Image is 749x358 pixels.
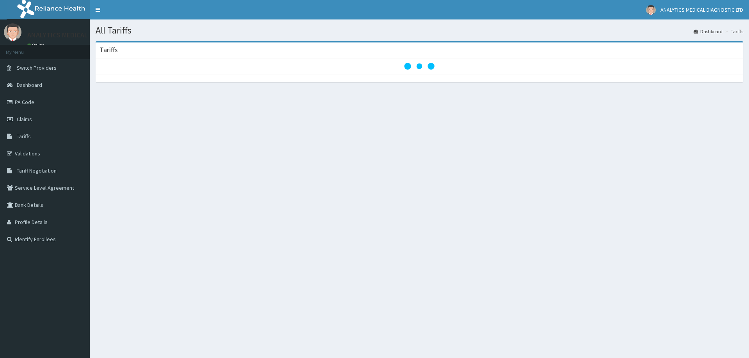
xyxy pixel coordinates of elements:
[99,46,118,53] h3: Tariffs
[27,42,46,48] a: Online
[404,51,435,82] svg: audio-loading
[4,23,21,41] img: User Image
[723,28,743,35] li: Tariffs
[694,28,722,35] a: Dashboard
[27,32,140,39] p: ANALYTICS MEDICAL DIAGNOSTIC LTD
[17,81,42,88] span: Dashboard
[17,64,57,71] span: Switch Providers
[17,133,31,140] span: Tariffs
[17,116,32,123] span: Claims
[660,6,743,13] span: ANALYTICS MEDICAL DIAGNOSTIC LTD
[17,167,57,174] span: Tariff Negotiation
[96,25,743,35] h1: All Tariffs
[646,5,656,15] img: User Image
